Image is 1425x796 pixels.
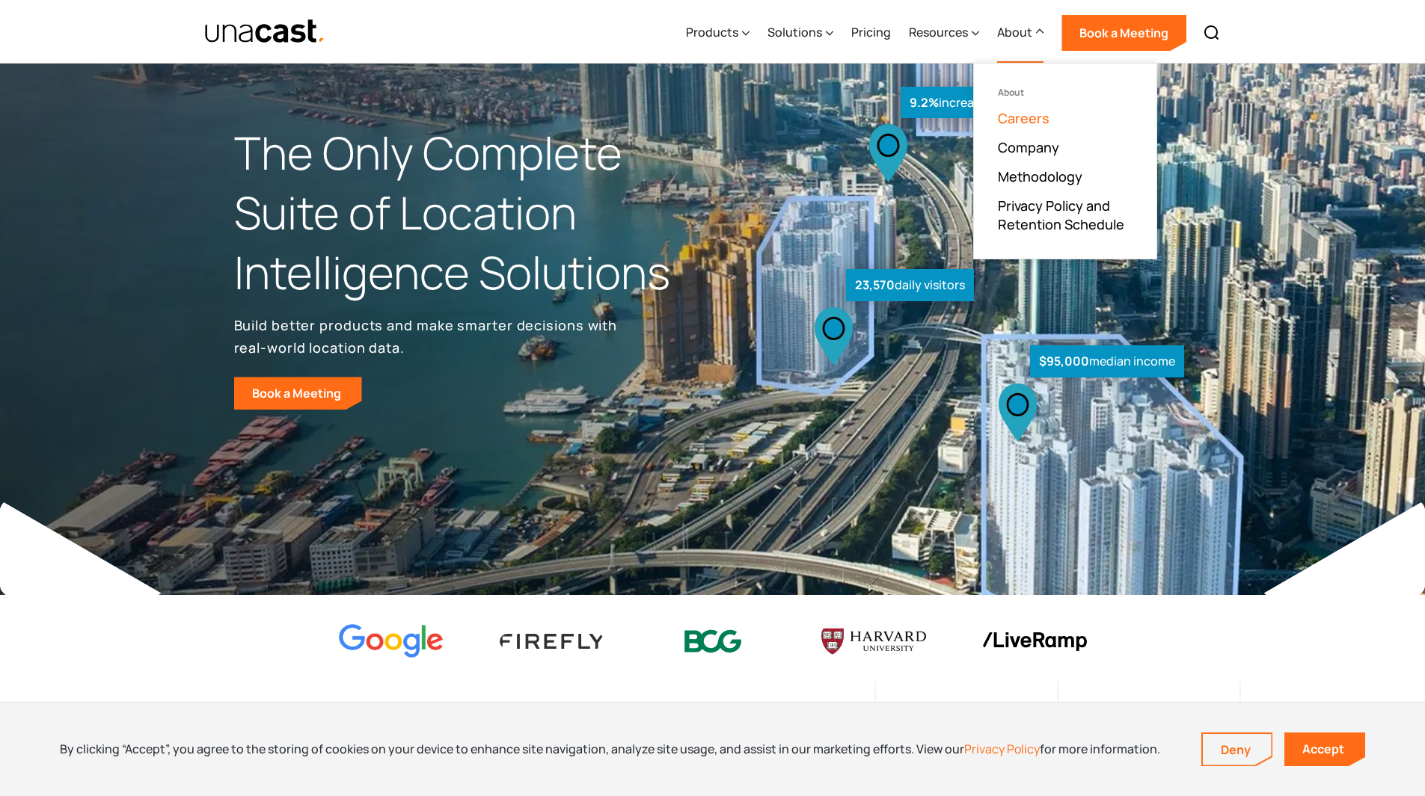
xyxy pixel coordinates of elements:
[661,620,765,663] img: BCG logo
[998,138,1059,156] a: Company
[964,741,1040,757] a: Privacy Policy
[997,23,1032,41] div: About
[982,632,1087,651] img: liveramp logo
[1039,353,1089,369] strong: $95,000
[1203,24,1221,42] img: Search icon
[998,197,1133,234] a: Privacy Policy and Retention Schedule
[998,87,1133,98] div: About
[60,741,1160,757] div: By clicking “Accept”, you agree to the storing of cookies on your device to enhance site navigati...
[767,2,833,64] div: Solutions
[901,87,1072,119] div: increase in foot traffic
[500,634,604,648] img: Firefly Advertising logo
[686,2,750,64] div: Products
[909,2,979,64] div: Resources
[1030,345,1184,377] div: median income
[855,277,895,293] strong: 23,570
[234,377,362,410] a: Book a Meeting
[909,23,968,41] div: Resources
[1061,15,1186,51] a: Book a Meeting
[998,167,1082,185] a: Methodology
[339,624,444,659] img: Google logo Color
[821,623,926,659] img: Harvard U logo
[234,314,623,359] p: Build better products and make smarter decisions with real-world location data.
[204,19,326,45] a: home
[998,109,1049,127] a: Careers
[851,2,891,64] a: Pricing
[846,269,974,301] div: daily visitors
[973,63,1157,259] nav: About
[1203,734,1272,765] a: Deny
[997,2,1044,64] div: About
[1284,732,1365,766] a: Accept
[686,23,738,41] div: Products
[767,23,822,41] div: Solutions
[204,19,326,45] img: Unacast text logo
[910,94,939,111] strong: 9.2%
[234,123,713,302] h1: The Only Complete Suite of Location Intelligence Solutions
